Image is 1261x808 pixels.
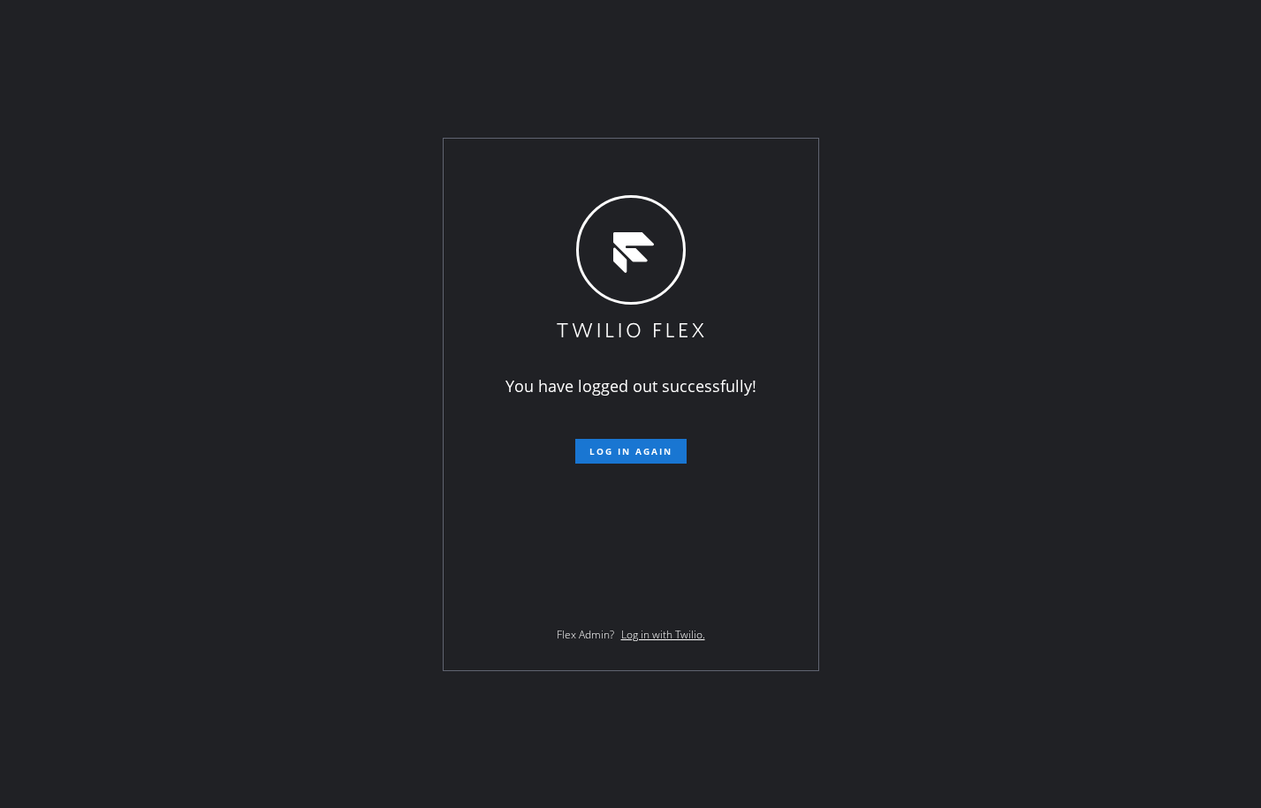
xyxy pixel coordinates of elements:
span: Log in again [589,445,672,457]
a: Log in with Twilio. [621,627,705,642]
span: You have logged out successfully! [505,375,756,396]
span: Flex Admin? [557,627,614,642]
button: Log in again [575,439,687,464]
